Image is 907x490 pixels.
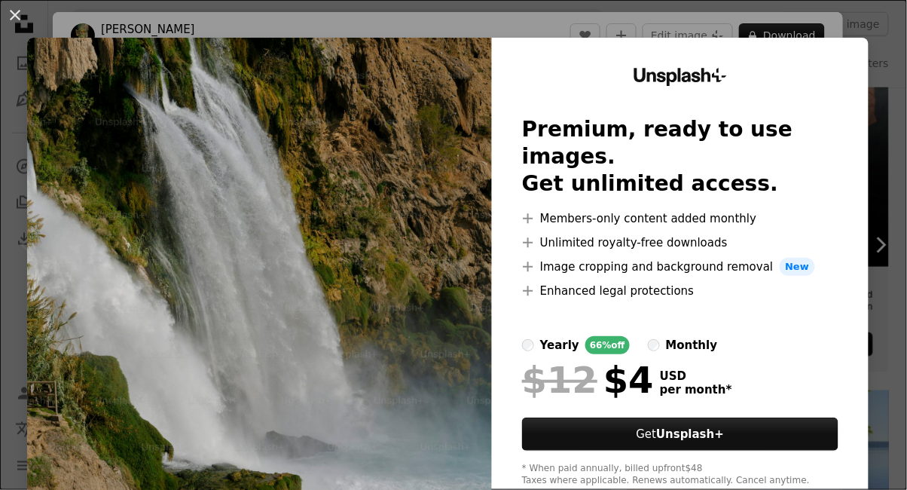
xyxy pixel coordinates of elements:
span: per month * [660,383,732,397]
h2: Premium, ready to use images. Get unlimited access. [522,116,838,198]
li: Unlimited royalty-free downloads [522,234,838,252]
li: Image cropping and background removal [522,258,838,276]
span: $12 [522,360,597,400]
span: New [780,258,816,276]
div: $4 [522,360,654,400]
button: GetUnsplash+ [522,418,838,451]
span: USD [660,369,732,383]
div: yearly [540,336,579,354]
strong: Unsplash+ [656,427,724,441]
li: Enhanced legal protections [522,282,838,300]
input: monthly [648,339,660,351]
div: monthly [666,336,718,354]
div: 66% off [585,336,630,354]
input: yearly66%off [522,339,534,351]
div: * When paid annually, billed upfront $48 Taxes where applicable. Renews automatically. Cancel any... [522,463,838,487]
li: Members-only content added monthly [522,210,838,228]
